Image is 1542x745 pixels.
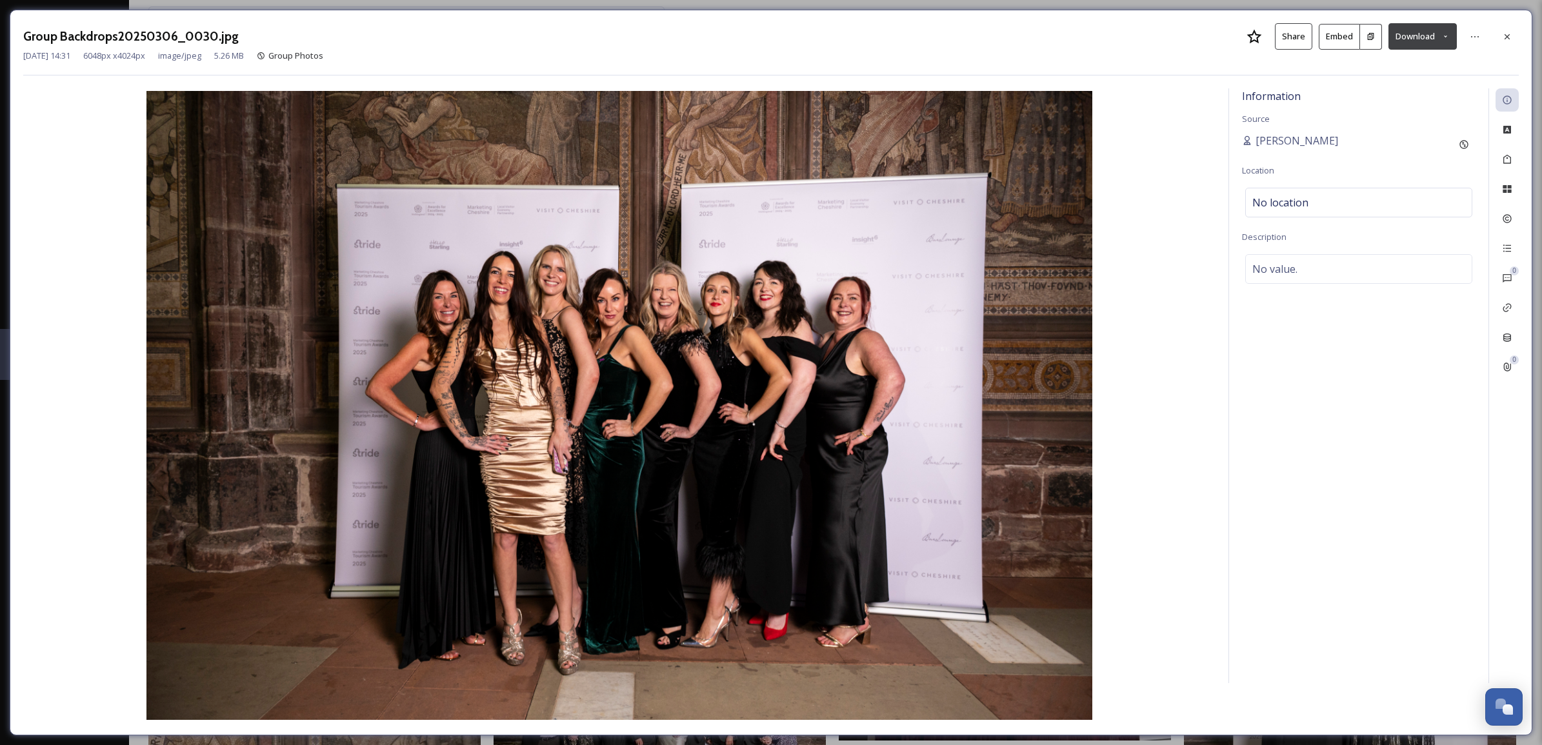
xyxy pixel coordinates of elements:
[214,50,244,62] span: 5.26 MB
[268,50,323,61] span: Group Photos
[1256,133,1338,148] span: [PERSON_NAME]
[1510,355,1519,364] div: 0
[1252,261,1297,277] span: No value.
[23,91,1216,720] img: Group%20Backdrops20250306_0030.jpg
[1242,231,1287,243] span: Description
[1485,688,1523,726] button: Open Chat
[83,50,145,62] span: 6048 px x 4024 px
[1242,164,1274,176] span: Location
[1275,23,1312,50] button: Share
[23,50,70,62] span: [DATE] 14:31
[1388,23,1457,50] button: Download
[23,27,239,46] h3: Group Backdrops20250306_0030.jpg
[1510,266,1519,275] div: 0
[1242,89,1301,103] span: Information
[1242,113,1270,124] span: Source
[1252,195,1308,210] span: No location
[1319,24,1360,50] button: Embed
[158,50,201,62] span: image/jpeg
